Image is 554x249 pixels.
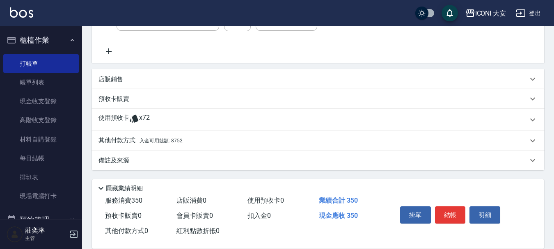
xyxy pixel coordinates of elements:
span: 現金應收 350 [319,212,358,219]
button: 櫃檯作業 [3,30,79,51]
span: 入金可用餘額: 8752 [140,138,183,144]
span: 服務消費 350 [105,196,142,204]
button: 掛單 [400,206,431,224]
div: 店販銷售 [92,69,544,89]
button: 明細 [469,206,500,224]
a: 帳單列表 [3,73,79,92]
span: 扣入金 0 [247,212,271,219]
span: 使用預收卡 0 [247,196,284,204]
a: 現金收支登錄 [3,92,79,111]
p: 店販銷售 [98,75,123,84]
a: 現場電腦打卡 [3,187,79,206]
span: 預收卡販賣 0 [105,212,142,219]
h5: 莊奕琳 [25,226,67,235]
span: 店販消費 0 [176,196,206,204]
img: Logo [10,7,33,18]
button: 登出 [513,6,544,21]
p: 預收卡販賣 [98,95,129,103]
div: 預收卡販賣 [92,89,544,109]
div: 使用預收卡x72 [92,109,544,131]
a: 高階收支登錄 [3,111,79,130]
p: 使用預收卡 [98,114,129,126]
button: ICONI 大安 [462,5,510,22]
button: save [442,5,458,21]
span: x72 [139,114,150,126]
span: 會員卡販賣 0 [176,212,213,219]
p: 其他付款方式 [98,136,183,145]
div: ICONI 大安 [475,8,506,18]
a: 每日結帳 [3,149,79,168]
button: 結帳 [435,206,466,224]
img: Person [7,226,23,242]
div: 其他付款方式入金可用餘額: 8752 [92,131,544,151]
a: 材料自購登錄 [3,130,79,149]
p: 主管 [25,235,67,242]
span: 其他付款方式 0 [105,227,148,235]
span: 紅利點數折抵 0 [176,227,220,235]
a: 打帳單 [3,54,79,73]
p: 隱藏業績明細 [106,184,143,193]
p: 備註及來源 [98,156,129,165]
span: 業績合計 350 [319,196,358,204]
button: 預約管理 [3,209,79,231]
a: 排班表 [3,168,79,187]
div: 備註及來源 [92,151,544,170]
